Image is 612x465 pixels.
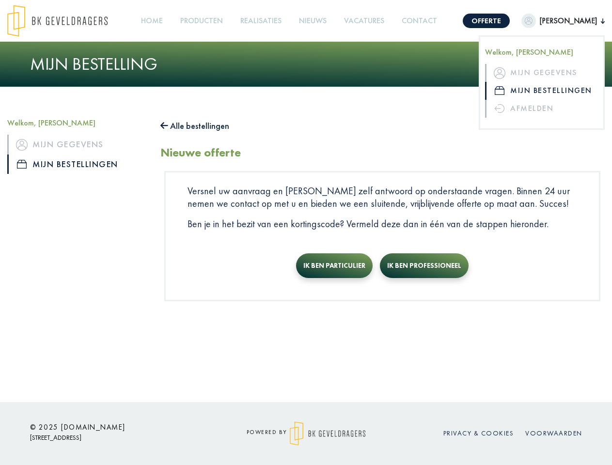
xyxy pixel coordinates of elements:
[7,118,146,127] h5: Welkom, [PERSON_NAME]
[495,104,504,113] img: icon
[536,15,601,27] span: [PERSON_NAME]
[479,35,605,130] div: [PERSON_NAME]
[494,67,505,79] img: icon
[30,54,582,75] h1: Mijn bestelling
[160,146,241,160] h2: Nieuwe offerte
[340,10,388,32] a: Vacatures
[380,253,469,278] button: Ik ben professioneel
[495,86,504,95] img: icon
[398,10,441,32] a: Contact
[137,10,167,32] a: Home
[7,155,146,174] a: iconMijn bestellingen
[485,47,598,57] h5: Welkom, [PERSON_NAME]
[236,10,285,32] a: Realisaties
[485,82,598,100] a: iconMijn bestellingen
[188,185,577,210] p: Versnel uw aanvraag en [PERSON_NAME] zelf antwoord op onderstaande vragen. Binnen 24 uur nemen we...
[521,14,536,28] img: dummypic.png
[296,253,373,278] button: Ik ben particulier
[521,14,605,28] button: [PERSON_NAME]
[485,100,598,118] a: Afmelden
[463,14,510,28] a: Offerte
[30,432,204,444] p: [STREET_ADDRESS]
[290,421,366,446] img: logo
[7,135,146,154] a: iconMijn gegevens
[485,64,598,82] a: iconMijn gegevens
[160,118,229,134] button: Alle bestellingen
[525,429,582,437] a: Voorwaarden
[443,429,514,437] a: Privacy & cookies
[30,423,204,432] h6: © 2025 [DOMAIN_NAME]
[7,5,108,37] img: logo
[16,139,28,151] img: icon
[176,10,227,32] a: Producten
[295,10,330,32] a: Nieuws
[188,217,577,230] p: Ben je in het bezit van een kortingscode? Vermeld deze dan in één van de stappen hieronder.
[219,421,393,446] div: powered by
[17,160,27,169] img: icon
